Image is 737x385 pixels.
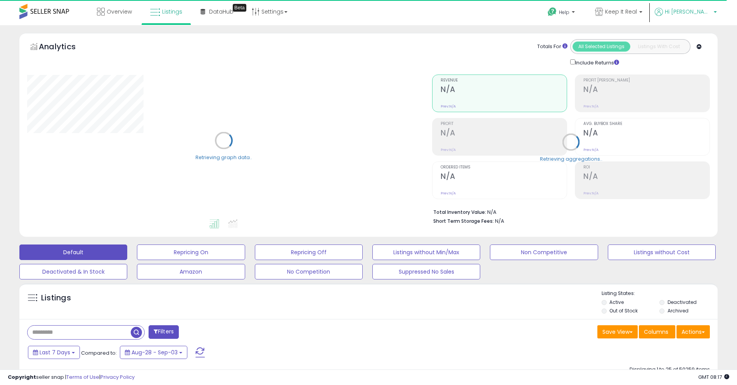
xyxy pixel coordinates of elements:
[107,8,132,16] span: Overview
[39,41,91,54] h5: Analytics
[630,42,688,52] button: Listings With Cost
[698,373,729,381] span: 2025-09-11 08:17 GMT
[597,325,638,338] button: Save View
[81,349,117,357] span: Compared to:
[540,155,602,162] div: Retrieving aggregations..
[137,264,245,279] button: Amazon
[19,245,127,260] button: Default
[668,299,697,305] label: Deactivated
[644,328,668,336] span: Columns
[668,307,689,314] label: Archived
[149,325,179,339] button: Filters
[8,374,135,381] div: seller snap | |
[573,42,630,52] button: All Selected Listings
[195,154,252,161] div: Retrieving graph data..
[676,325,710,338] button: Actions
[564,58,628,67] div: Include Returns
[602,290,718,297] p: Listing States:
[639,325,675,338] button: Columns
[372,245,480,260] button: Listings without Min/Max
[608,245,716,260] button: Listings without Cost
[40,349,70,356] span: Last 7 Days
[542,1,583,25] a: Help
[66,373,99,381] a: Terms of Use
[209,8,234,16] span: DataHub
[28,346,80,359] button: Last 7 Days
[162,8,182,16] span: Listings
[372,264,480,279] button: Suppressed No Sales
[537,43,567,50] div: Totals For
[490,245,598,260] button: Non Competitive
[665,8,711,16] span: Hi [PERSON_NAME]
[41,293,71,303] h5: Listings
[19,264,127,279] button: Deactivated & In Stock
[137,245,245,260] button: Repricing On
[547,7,557,17] i: Get Help
[8,373,36,381] strong: Copyright
[655,8,717,25] a: Hi [PERSON_NAME]
[255,264,363,279] button: No Competition
[609,307,638,314] label: Out of Stock
[100,373,135,381] a: Privacy Policy
[630,366,710,373] div: Displaying 1 to 25 of 50259 items
[609,299,624,305] label: Active
[120,346,187,359] button: Aug-28 - Sep-03
[233,4,246,12] div: Tooltip anchor
[605,8,637,16] span: Keep It Real
[255,245,363,260] button: Repricing Off
[131,349,178,356] span: Aug-28 - Sep-03
[559,9,569,16] span: Help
